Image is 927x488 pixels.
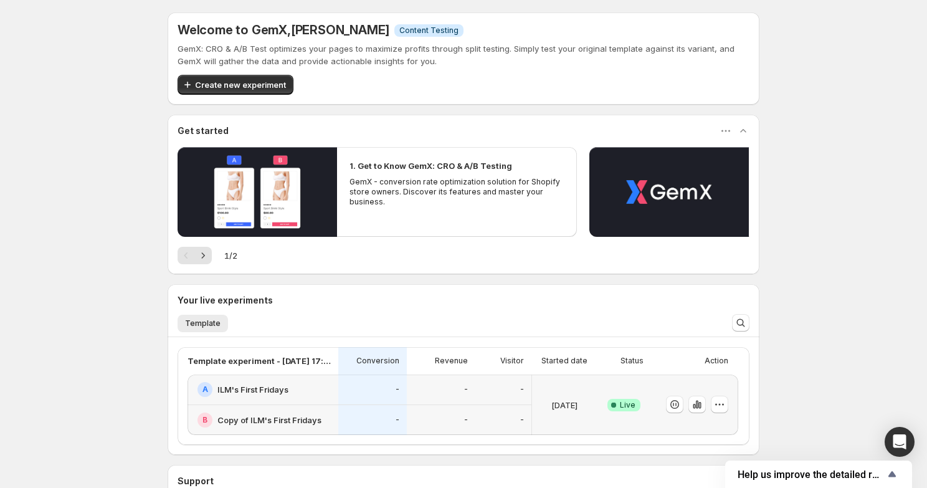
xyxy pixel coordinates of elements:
[589,147,749,237] button: Play video
[178,247,212,264] nav: Pagination
[185,318,221,328] span: Template
[520,415,524,425] p: -
[224,249,237,262] span: 1 / 2
[202,385,208,395] h2: A
[178,475,214,487] h3: Support
[178,42,749,67] p: GemX: CRO & A/B Test optimizes your pages to maximize profits through split testing. Simply test ...
[464,385,468,395] p: -
[396,415,399,425] p: -
[399,26,459,36] span: Content Testing
[732,314,749,332] button: Search and filter results
[396,385,399,395] p: -
[349,177,564,207] p: GemX - conversion rate optimization solution for Shopify store owners. Discover its features and ...
[178,22,389,37] h5: Welcome to GemX
[551,399,578,411] p: [DATE]
[287,22,389,37] span: , [PERSON_NAME]
[738,469,885,481] span: Help us improve the detailed report for A/B campaigns
[738,467,900,482] button: Show survey - Help us improve the detailed report for A/B campaigns
[217,414,321,426] h2: Copy of ILM's First Fridays
[620,356,644,366] p: Status
[188,355,331,367] p: Template experiment - [DATE] 17:09:54
[178,125,229,137] h3: Get started
[178,75,293,95] button: Create new experiment
[202,415,207,425] h2: B
[194,247,212,264] button: Next
[705,356,728,366] p: Action
[356,356,399,366] p: Conversion
[178,294,273,307] h3: Your live experiments
[435,356,468,366] p: Revenue
[620,400,635,410] span: Live
[178,147,337,237] button: Play video
[520,385,524,395] p: -
[195,79,286,91] span: Create new experiment
[500,356,524,366] p: Visitor
[349,160,512,172] h2: 1. Get to Know GemX: CRO & A/B Testing
[541,356,587,366] p: Started date
[885,427,915,457] div: Open Intercom Messenger
[464,415,468,425] p: -
[217,383,288,396] h2: ILM's First Fridays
